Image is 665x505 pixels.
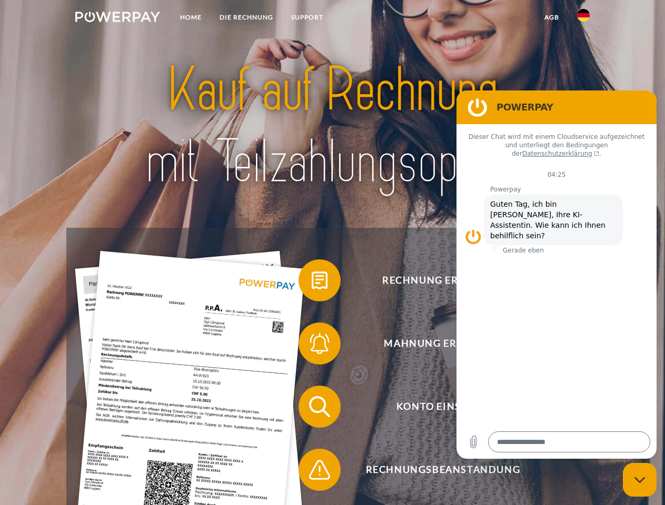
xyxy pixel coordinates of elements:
img: qb_bell.svg [306,330,333,357]
button: Rechnung erhalten? [299,259,572,301]
button: Rechnungsbeanstandung [299,449,572,491]
a: SUPPORT [282,8,332,27]
img: qb_bill.svg [306,267,333,294]
iframe: Messaging-Fenster [456,90,657,459]
span: Rechnungsbeanstandung [314,449,572,491]
img: logo-powerpay-white.svg [75,12,160,22]
img: qb_search.svg [306,393,333,420]
span: Rechnung erhalten? [314,259,572,301]
iframe: Schaltfläche zum Öffnen des Messaging-Fensters; Konversation läuft [623,463,657,497]
a: agb [535,8,568,27]
img: de [577,9,590,22]
a: DIE RECHNUNG [211,8,282,27]
span: Mahnung erhalten? [314,322,572,365]
a: Home [171,8,211,27]
span: Konto einsehen [314,386,572,428]
img: qb_warning.svg [306,457,333,483]
button: Mahnung erhalten? [299,322,572,365]
button: Konto einsehen [299,386,572,428]
img: title-powerpay_de.svg [101,50,564,201]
